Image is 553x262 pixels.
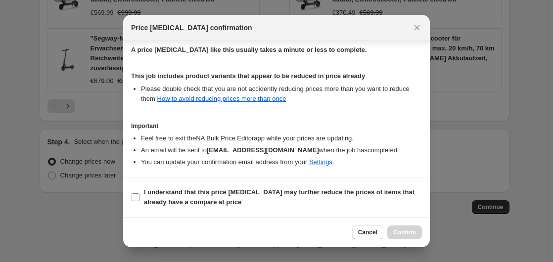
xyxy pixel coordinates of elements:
[141,84,422,104] li: Please double check that you are not accidently reducing prices more than you want to reduce them
[358,228,377,236] span: Cancel
[131,122,422,130] h3: Important
[410,21,424,35] button: Close
[352,225,383,239] button: Cancel
[141,157,422,167] li: You can update your confirmation email address from your .
[309,158,332,166] a: Settings
[141,133,422,143] li: Feel free to exit the NA Bulk Price Editor app while your prices are updating.
[131,23,252,33] span: Price [MEDICAL_DATA] confirmation
[131,72,365,80] b: This job includes product variants that appear to be reduced in price already
[207,146,319,154] b: [EMAIL_ADDRESS][DOMAIN_NAME]
[144,188,415,206] b: I understand that this price [MEDICAL_DATA] may further reduce the prices of items that already h...
[141,145,422,155] li: An email will be sent to when the job has completed .
[157,95,286,102] a: How to avoid reducing prices more than once
[131,46,367,53] b: A price [MEDICAL_DATA] like this usually takes a minute or less to complete.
